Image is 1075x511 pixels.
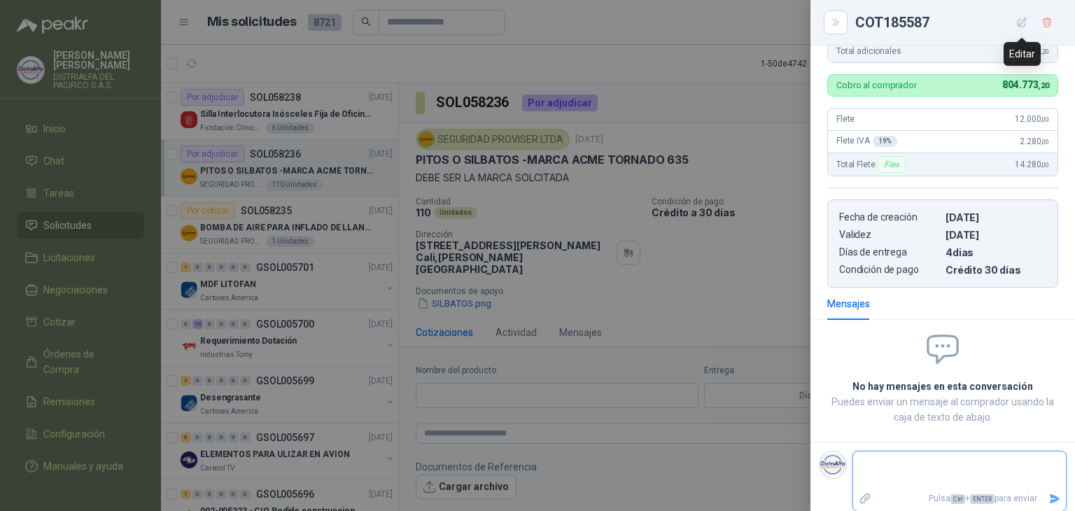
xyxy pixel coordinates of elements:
[946,211,1046,223] p: [DATE]
[946,229,1046,241] p: [DATE]
[1043,486,1066,511] button: Enviar
[827,14,844,31] button: Close
[836,114,855,124] span: Flete
[1038,81,1049,90] span: ,20
[1015,114,1049,124] span: 12.000
[827,296,870,311] div: Mensajes
[950,494,965,504] span: Ctrl
[946,246,1046,258] p: 4 dias
[1015,160,1049,169] span: 14.280
[1002,79,1049,90] span: 804.773
[1004,42,1041,66] div: Editar
[1041,161,1049,169] span: ,00
[1041,48,1049,55] span: ,20
[853,486,877,511] label: Adjuntar archivos
[946,264,1046,276] p: Crédito 30 días
[839,229,940,241] p: Validez
[873,136,898,147] div: 19 %
[839,211,940,223] p: Fecha de creación
[836,136,897,147] span: Flete IVA
[836,80,917,90] p: Cobro al comprador
[836,156,908,173] span: Total Flete
[839,264,940,276] p: Condición de pago
[855,11,1058,34] div: COT185587
[820,451,846,478] img: Company Logo
[827,379,1058,394] h2: No hay mensajes en esta conversación
[878,156,905,173] div: Flex
[1020,136,1049,146] span: 2.280
[828,40,1058,62] div: Total adicionales
[970,494,995,504] span: ENTER
[1041,115,1049,123] span: ,00
[827,394,1058,425] p: Puedes enviar un mensaje al comprador usando la caja de texto de abajo.
[839,246,940,258] p: Días de entrega
[1041,138,1049,146] span: ,00
[877,486,1044,511] p: Pulsa + para enviar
